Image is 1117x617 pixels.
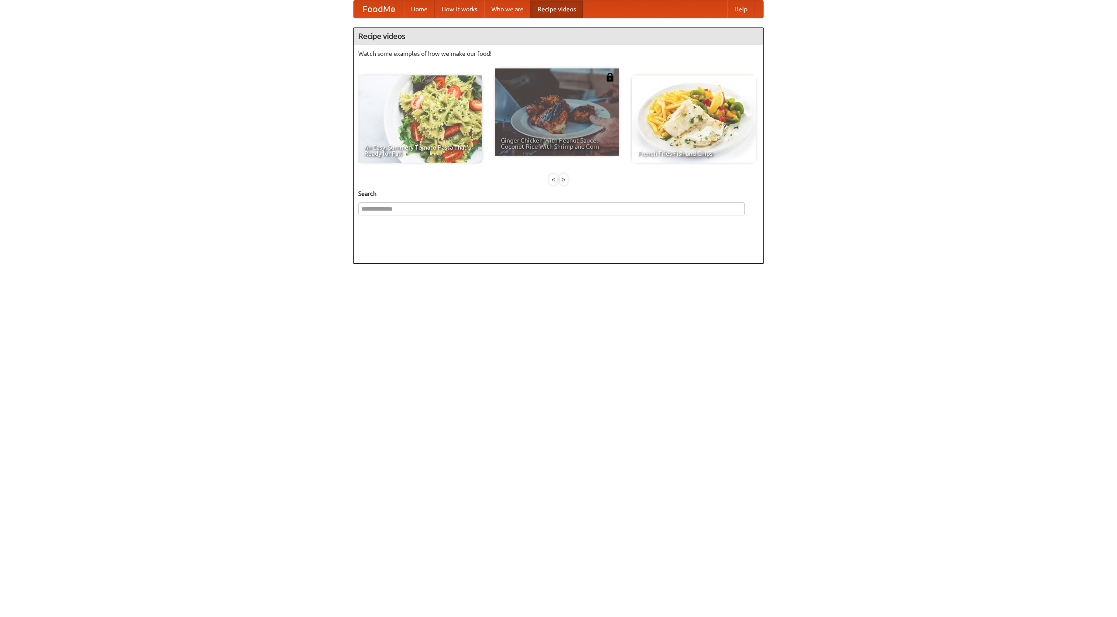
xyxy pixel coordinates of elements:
[638,150,750,157] span: French Fries Fish and Chips
[354,0,404,18] a: FoodMe
[531,0,583,18] a: Recipe videos
[727,0,754,18] a: Help
[404,0,435,18] a: Home
[606,73,614,82] img: 483408.png
[358,189,759,198] h5: Search
[354,27,763,45] h4: Recipe videos
[632,75,756,163] a: French Fries Fish and Chips
[560,174,568,185] div: »
[358,49,759,58] p: Watch some examples of how we make our food!
[484,0,531,18] a: Who we are
[364,144,476,157] span: An Easy, Summery Tomato Pasta That's Ready for Fall
[435,0,484,18] a: How it works
[549,174,557,185] div: «
[358,75,482,163] a: An Easy, Summery Tomato Pasta That's Ready for Fall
